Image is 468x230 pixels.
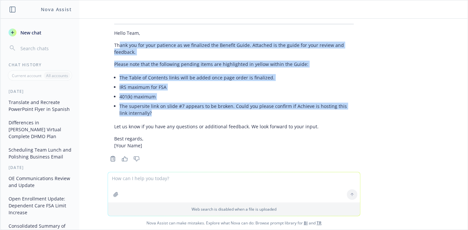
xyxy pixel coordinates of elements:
[119,92,354,101] li: 401(k) maximum
[3,216,465,230] span: Nova Assist can make mistakes. Explore what Nova can do: Browse prompt library for and
[41,6,72,13] h1: Nova Assist
[114,61,354,68] p: Please note that the following pending items are highlighted in yellow within the Guide:
[112,206,356,212] p: Web search is disabled when a file is uploaded
[114,135,354,149] p: Best regards, [Your Name]
[131,154,142,163] button: Thumbs down
[304,220,308,226] a: BI
[119,82,354,92] li: IRS maximum for FSA
[46,73,68,78] p: All accounts
[19,44,71,53] input: Search chats
[119,101,354,118] li: The supersite link on slide #7 appears to be broken. Could you please confirm if Achieve is hosti...
[19,29,41,36] span: New chat
[6,173,74,191] button: OE Communications Review and Update
[6,193,74,218] button: Open Enrollment Update: Dependent Care FSA Limit Increase
[114,42,354,55] p: Thank you for your patience as we finalized the Benefit Guide. Attached is the guide for your rev...
[6,97,74,115] button: Translate and Recreate PowerPoint Flyer in Spanish
[114,123,354,130] p: Let us know if you have any questions or additional feedback. We look forward to your input.
[12,73,41,78] p: Current account
[110,156,116,162] svg: Copy to clipboard
[6,144,74,162] button: Scheduling Team Lunch and Polishing Business Email
[119,73,354,82] li: The Table of Contents links will be added once page order is finalized.
[1,165,79,170] div: [DATE]
[114,30,354,36] p: Hello Team,
[6,27,74,38] button: New chat
[1,62,79,68] div: Chat History
[6,117,74,142] button: Differences in [PERSON_NAME] Virtual Complete DHMO Plan
[317,220,322,226] a: TR
[1,89,79,94] div: [DATE]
